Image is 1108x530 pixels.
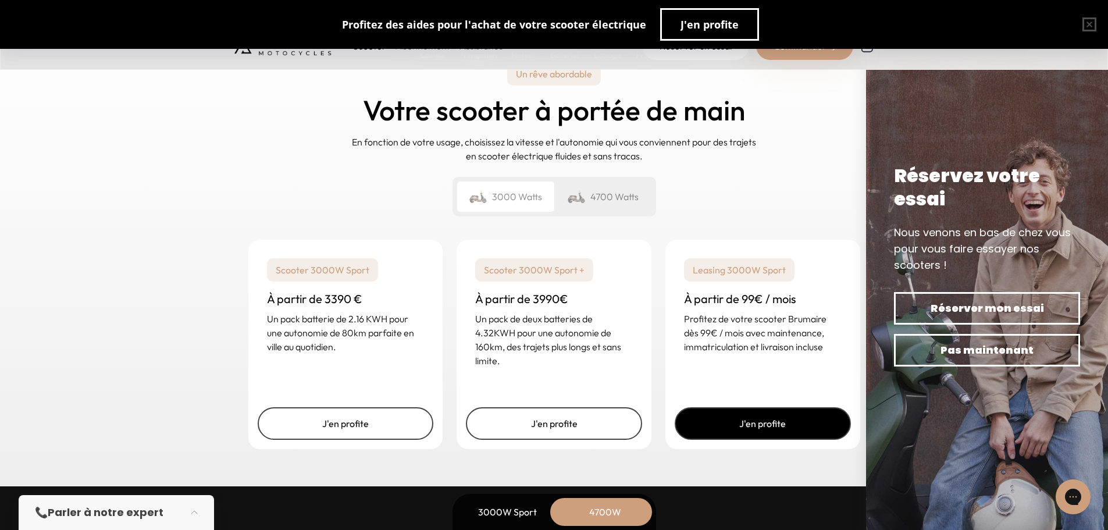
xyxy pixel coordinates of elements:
p: Scooter 3000W Sport + [475,258,593,282]
a: J'en profite [675,407,851,440]
p: Un pack de deux batteries de 4.32KWH pour une autonomie de 160km, des trajets plus longs et sans ... [475,312,633,368]
h3: À partir de 99€ / mois [684,291,842,307]
div: 4700 Watts [554,182,651,212]
h2: Votre scooter à portée de main [363,95,745,126]
div: 3000 Watts [457,182,554,212]
p: En fonction de votre usage, choisissez la vitesse et l'autonomie qui vous conviennent pour des tr... [351,135,758,163]
p: Un rêve abordable [507,62,601,86]
h3: À partir de 3390 € [267,291,425,307]
p: Leasing 3000W Sport [684,258,795,282]
a: J'en profite [466,407,642,440]
p: Un pack batterie de 2.16 KWH pour une autonomie de 80km parfaite en ville au quotidien. [267,312,425,354]
a: J'en profite [258,407,434,440]
div: 4700W [559,498,652,526]
h3: À partir de 3990€ [475,291,633,307]
div: 3000W Sport [461,498,554,526]
p: Scooter 3000W Sport [267,258,378,282]
iframe: Gorgias live chat messenger [1050,475,1096,518]
p: Profitez de votre scooter Brumaire dès 99€ / mois avec maintenance, immatriculation et livraison ... [684,312,842,354]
